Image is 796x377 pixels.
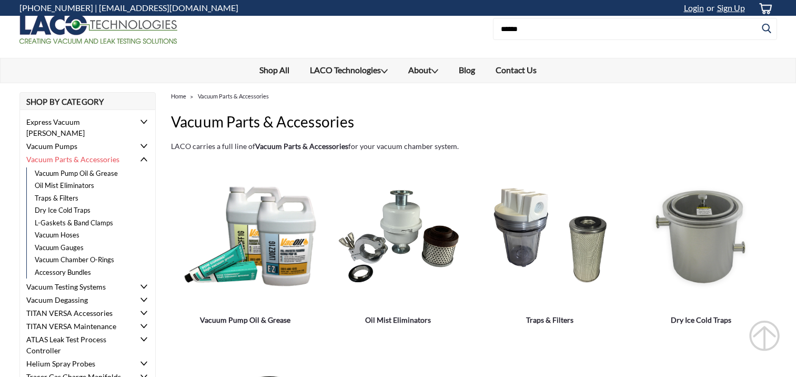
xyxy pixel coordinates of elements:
[171,141,777,152] p: LACO carries a full line of for your vacuum chamber system.
[749,320,780,352] div: Scroll Back to Top
[20,293,135,306] a: Vacuum Degassing
[20,140,135,153] a: Vacuum Pumps
[19,14,177,44] img: LACO Technologies
[628,314,774,336] a: Dry Ice Cold Traps
[26,167,142,180] a: Vacuum Pump Oil & Grease
[171,163,320,312] a: Vacuum Pump Oil & Grease
[171,314,320,325] span: Vacuum Pump Oil & Grease
[20,153,135,166] a: Vacuum Parts & Accessories
[325,163,474,312] a: Oil Mist Eliminators
[300,58,398,83] a: LACO Technologies
[255,142,348,151] strong: Vacuum Parts & Accessories
[20,320,135,333] a: TITAN VERSA Maintenance
[249,58,300,82] a: Shop All
[26,180,142,192] a: Oil Mist Eliminators
[26,204,142,217] a: Dry Ice Cold Traps
[477,314,623,336] a: Traps & Filters
[198,93,269,100] a: Vacuum Parts & Accessories
[20,115,135,140] a: Express Vacuum [PERSON_NAME]
[628,163,777,312] a: Dry Ice Cold Traps
[26,192,142,205] a: Traps & Filters
[449,58,486,82] a: Blog
[20,333,135,357] a: ATLAS Leak Test Process Controller
[20,357,135,370] a: Helium Spray Probes
[477,314,623,325] span: Traps & Filters
[477,163,626,312] a: Traps & Filters
[171,93,186,100] a: Home
[628,314,774,325] span: Dry Ice Cold Traps
[704,3,714,13] span: or
[26,254,142,266] a: Vacuum Chamber O-Rings
[19,92,156,110] h2: Shop By Category
[749,320,780,352] svg: submit
[20,280,135,293] a: Vacuum Testing Systems
[398,58,449,83] a: About
[20,306,135,320] a: TITAN VERSA Accessories
[325,314,471,336] a: Oil Mist Eliminators
[171,314,320,336] a: Vacuum Pump Oil & Grease
[26,266,142,279] a: Accessory Bundles
[486,58,547,82] a: Contact Us
[26,229,142,242] a: Vacuum Hoses
[325,314,471,325] span: Oil Mist Eliminators
[171,111,777,133] h1: Vacuum Parts & Accessories
[750,1,777,16] a: cart-preview-dropdown
[26,242,142,254] a: Vacuum Gauges
[26,217,142,230] a: L-Gaskets & Band Clamps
